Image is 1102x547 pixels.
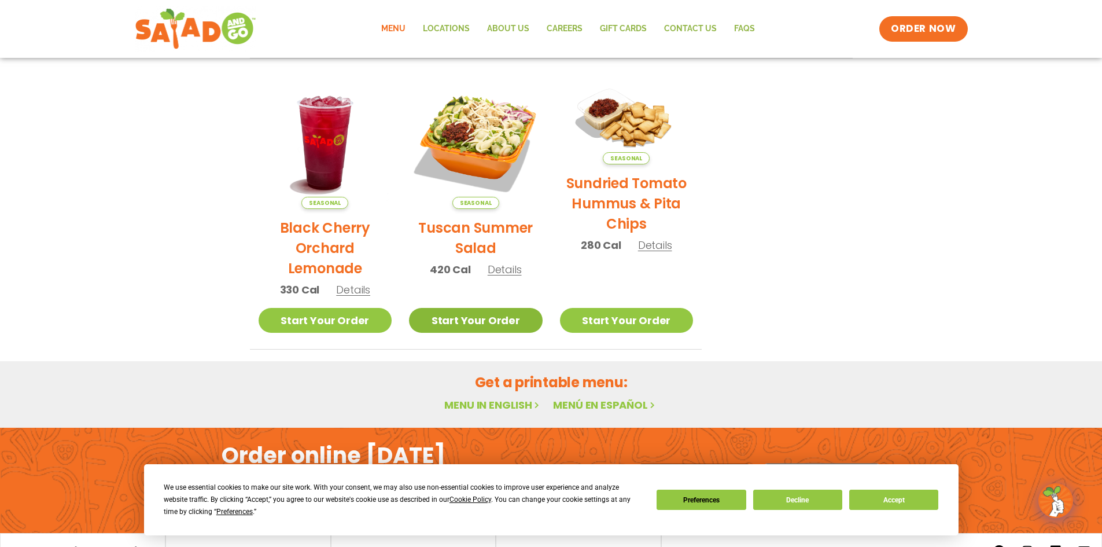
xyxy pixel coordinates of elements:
span: Seasonal [603,152,650,164]
a: FAQs [725,16,764,42]
img: new-SAG-logo-768×292 [135,6,257,52]
a: About Us [478,16,538,42]
img: Product photo for Black Cherry Orchard Lemonade [259,76,392,210]
img: Product photo for Sundried Tomato Hummus & Pita Chips [560,76,694,165]
span: Details [638,238,672,252]
div: We use essential cookies to make our site work. With your consent, we may also use non-essential ... [164,482,643,518]
a: Locations [414,16,478,42]
span: 330 Cal [280,282,320,298]
a: Menu in English [444,398,541,412]
button: Decline [753,490,842,510]
a: Start Your Order [560,308,694,333]
h2: Order online [DATE] [222,441,445,469]
a: Start Your Order [409,308,543,333]
a: GIFT CARDS [591,16,655,42]
img: wpChatIcon [1040,484,1072,517]
button: Preferences [657,490,746,510]
img: google_play [763,463,881,498]
span: 280 Cal [581,237,621,253]
span: ORDER NOW [891,22,956,36]
nav: Menu [373,16,764,42]
a: Menu [373,16,414,42]
span: Details [336,282,370,297]
div: Cookie Consent Prompt [144,464,959,535]
h2: Sundried Tomato Hummus & Pita Chips [560,173,694,234]
span: Details [488,262,522,277]
span: Seasonal [301,197,348,209]
img: appstore [637,462,751,500]
h2: Tuscan Summer Salad [409,218,543,258]
a: Start Your Order [259,308,392,333]
h2: Get a printable menu: [250,372,853,392]
img: Product photo for Tuscan Summer Salad [409,76,543,210]
span: 420 Cal [430,262,471,277]
span: Seasonal [452,197,499,209]
a: Contact Us [655,16,725,42]
a: Menú en español [553,398,657,412]
button: Accept [849,490,938,510]
a: Careers [538,16,591,42]
span: Preferences [216,508,253,516]
h2: Black Cherry Orchard Lemonade [259,218,392,278]
a: ORDER NOW [879,16,967,42]
span: Cookie Policy [449,495,491,504]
